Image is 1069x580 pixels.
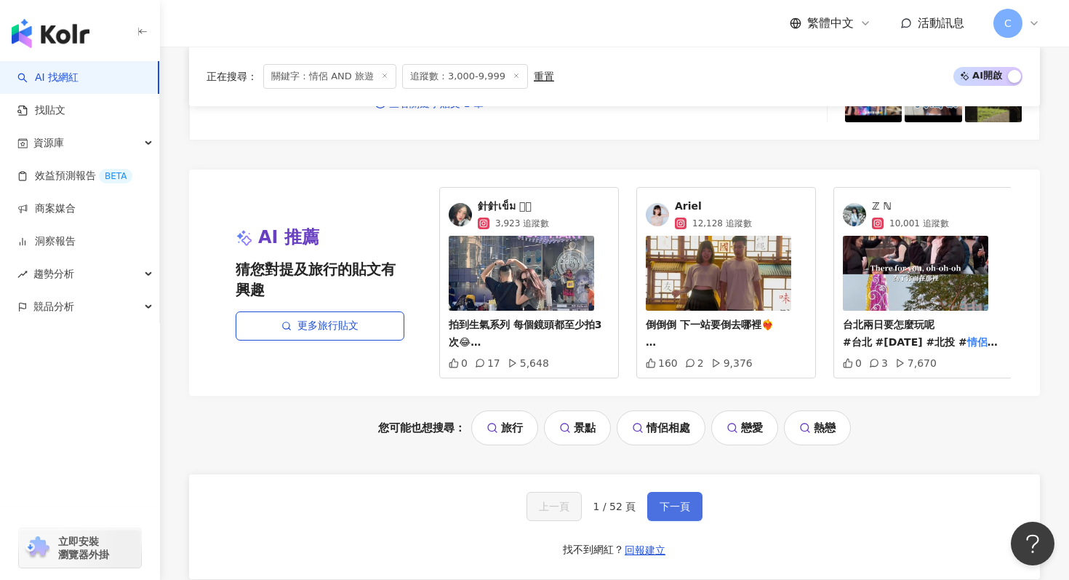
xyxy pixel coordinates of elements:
[475,357,500,369] div: 17
[646,357,678,369] div: 160
[471,410,538,445] a: 旅行
[869,357,888,369] div: 3
[711,410,778,445] a: 戀愛
[449,357,468,369] div: 0
[527,492,582,521] button: 上一頁
[617,410,705,445] a: 情侶相處
[19,528,141,568] a: chrome extension立即安裝 瀏覽器外掛
[236,259,404,300] span: 猜您對提及旅行的貼文有興趣
[784,410,851,445] a: 熱戀
[508,357,549,369] div: 5,648
[843,336,998,365] mark: 情侶旅遊
[895,357,937,369] div: 7,670
[495,217,549,230] span: 3,923 追蹤數
[236,311,404,341] a: 更多旅行貼文
[534,71,554,82] div: 重置
[843,357,862,369] div: 0
[807,15,854,31] span: 繁體中文
[17,202,76,216] a: 商案媒合
[17,269,28,279] span: rise
[17,169,132,183] a: 效益預測報告BETA
[33,290,74,323] span: 競品分析
[263,64,396,89] span: 關鍵字：情侶 AND 旅遊
[918,16,964,30] span: 活動訊息
[33,127,64,159] span: 資源庫
[624,539,666,562] button: 回報建立
[646,319,774,365] span: 倒倒倒 下一站要倒去哪裡❤️‍🔥 #日本 #沖繩 #
[711,357,753,369] div: 9,376
[889,217,949,230] span: 10,001 追蹤數
[1011,522,1054,565] iframe: Help Scout Beacon - Open
[17,234,76,249] a: 洞察報告
[12,19,89,48] img: logo
[478,199,549,214] span: 針針เข็ม ᥫᩣ
[207,71,257,82] span: 正在搜尋 ：
[646,199,806,230] a: KOL AvatarAriel12,128 追蹤數
[843,319,967,348] span: 台北兩日要怎麼玩呢 #台北 #[DATE] #北投 #
[449,199,609,230] a: KOL Avatar針針เข็ม ᥫᩣ3,923 追蹤數
[449,203,472,226] img: KOL Avatar
[647,492,702,521] button: 下一頁
[58,535,109,561] span: 立即安裝 瀏覽器外掛
[660,501,690,512] span: 下一頁
[1004,15,1012,31] span: C
[189,410,1040,445] div: 您可能也想搜尋：
[449,319,602,383] span: 拍到生氣系列 每個鏡頭都至少拍3次😂 #
[33,258,74,290] span: 趨勢分析
[872,199,949,214] span: ℤ ℕ
[593,501,636,512] span: 1 / 52 頁
[258,226,319,250] span: AI 推薦
[843,199,1004,230] a: KOL Avatarℤ ℕ10,001 追蹤數
[646,203,669,226] img: KOL Avatar
[17,103,65,118] a: 找貼文
[402,64,528,89] span: 追蹤數：3,000-9,999
[23,536,52,560] img: chrome extension
[685,357,704,369] div: 2
[675,199,752,214] span: Ariel
[563,543,624,557] div: 找不到網紅？
[692,217,752,230] span: 12,128 追蹤數
[843,203,866,226] img: KOL Avatar
[544,410,611,445] a: 景點
[625,544,665,556] span: 回報建立
[17,71,79,85] a: searchAI 找網紅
